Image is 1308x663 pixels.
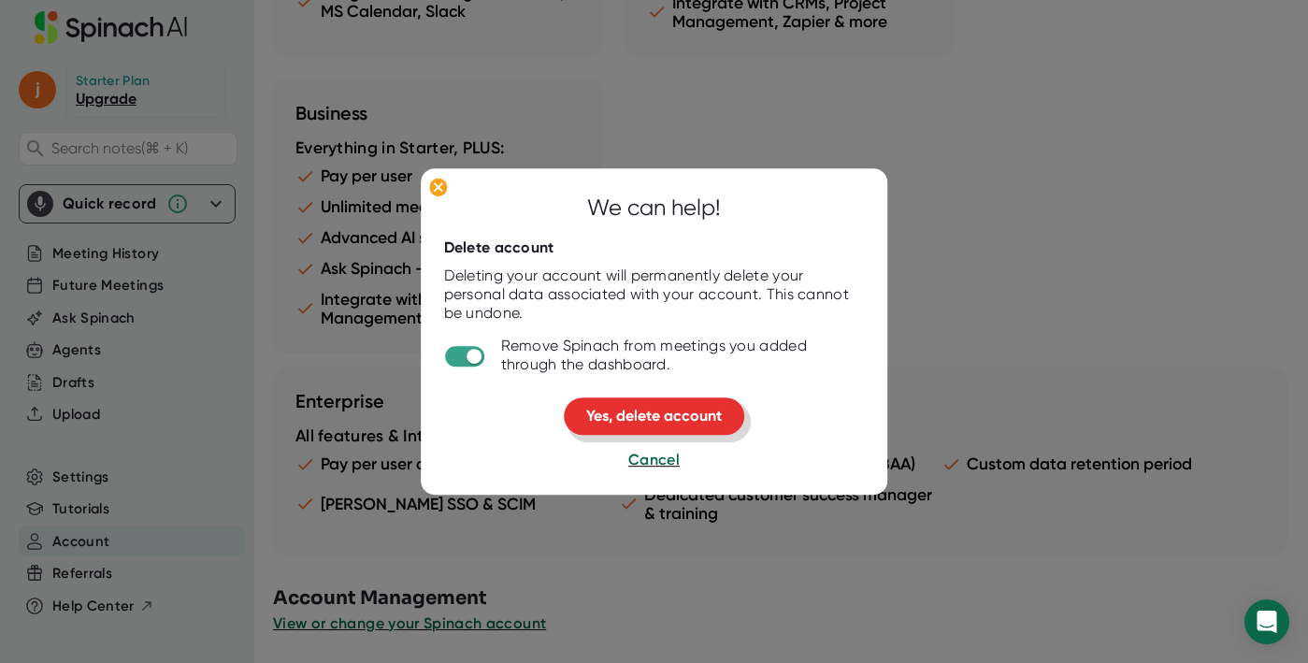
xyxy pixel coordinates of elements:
div: Open Intercom Messenger [1244,599,1289,644]
div: We can help! [587,192,721,225]
button: Yes, delete account [564,398,744,436]
div: Remove Spinach from meetings you added through the dashboard. [501,338,865,375]
span: Yes, delete account [586,408,722,425]
span: Cancel [628,452,680,469]
button: Cancel [628,450,680,472]
div: Deleting your account will permanently delete your personal data associated with your account. Th... [444,267,865,324]
div: Delete account [444,239,554,258]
